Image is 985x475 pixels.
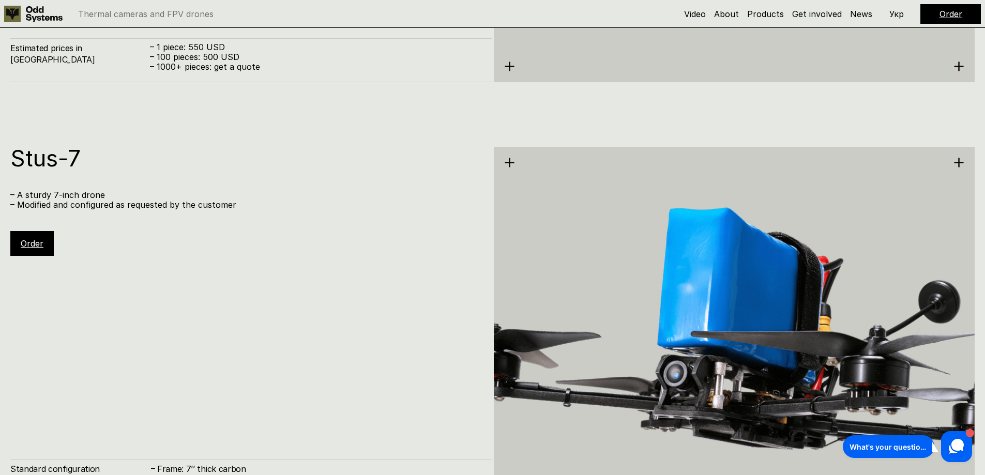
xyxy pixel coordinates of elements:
[10,42,150,66] h4: Estimated prices in [GEOGRAPHIC_DATA]
[850,9,872,19] a: News
[78,10,214,18] p: Thermal cameras and FPV drones
[150,52,481,62] p: – 100 pieces: 500 USD
[684,9,706,19] a: Video
[21,238,43,249] a: Order
[151,463,155,474] h4: –
[10,190,481,200] p: – A sturdy 7-inch drone
[10,463,150,474] h4: Standard configuration
[792,9,842,19] a: Get involved
[157,463,481,474] h4: Frame: 7’’ thick carbon
[840,428,975,465] iframe: HelpCrunch
[939,9,962,19] a: Order
[747,9,784,19] a: Products
[889,10,904,18] p: Укр
[150,62,481,72] p: – 1000+ pieces: get a quote
[714,9,739,19] a: About
[10,147,481,170] h1: Stus-7
[10,200,481,210] p: – Modified and configured as requested by the customer
[150,42,481,52] p: – 1 piece: 550 USD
